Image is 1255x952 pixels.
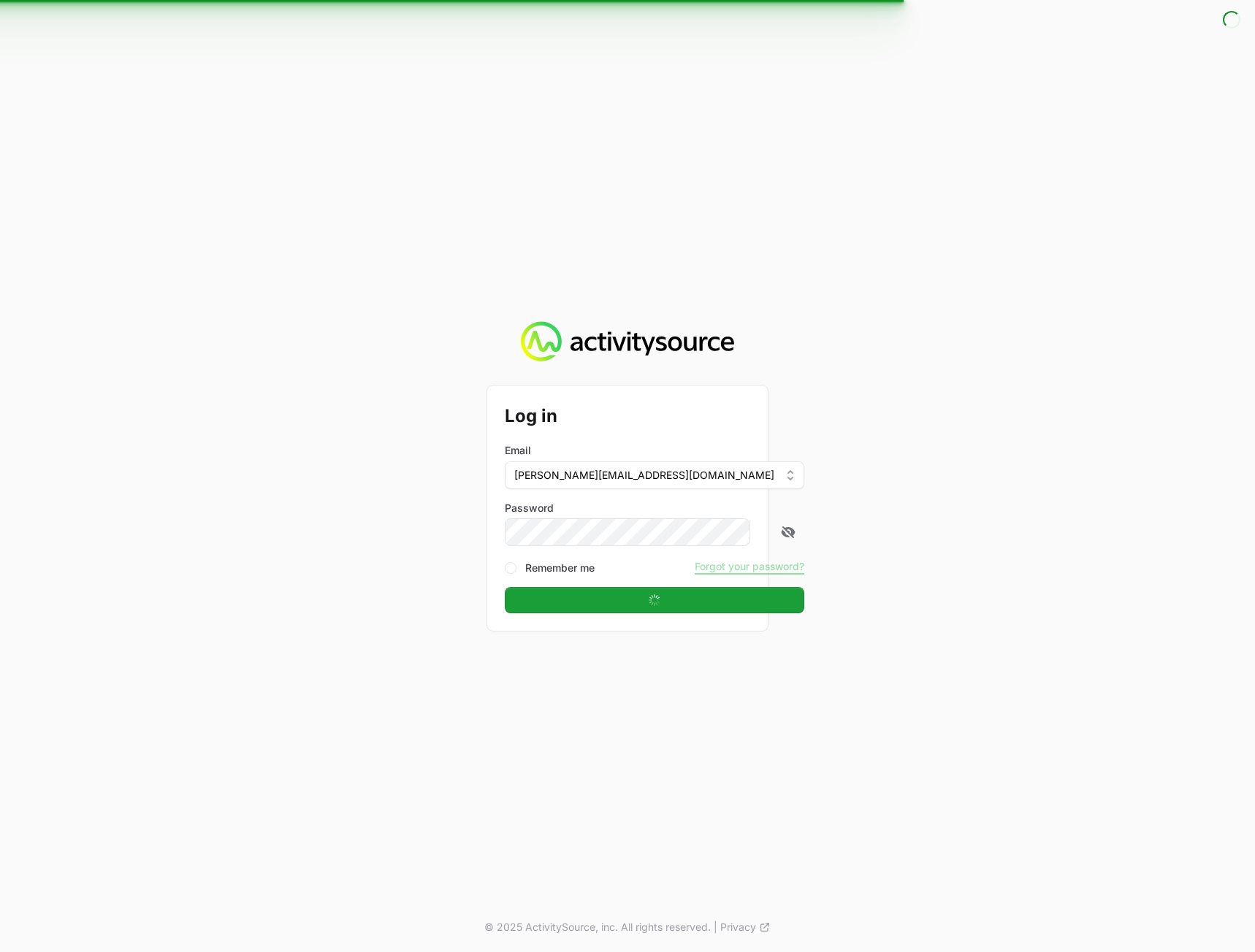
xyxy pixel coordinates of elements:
[514,468,774,483] span: [PERSON_NAME][EMAIL_ADDRESS][DOMAIN_NAME]
[525,561,595,575] label: Remember me
[505,501,804,515] label: Password
[484,920,711,934] p: © 2025 ActivitySource, inc. All rights reserved.
[714,920,717,934] span: |
[521,321,733,362] img: Activity Source
[505,443,531,458] label: Email
[505,403,804,429] h2: Log in
[720,920,771,934] a: Privacy
[505,461,804,489] button: [PERSON_NAME][EMAIL_ADDRESS][DOMAIN_NAME]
